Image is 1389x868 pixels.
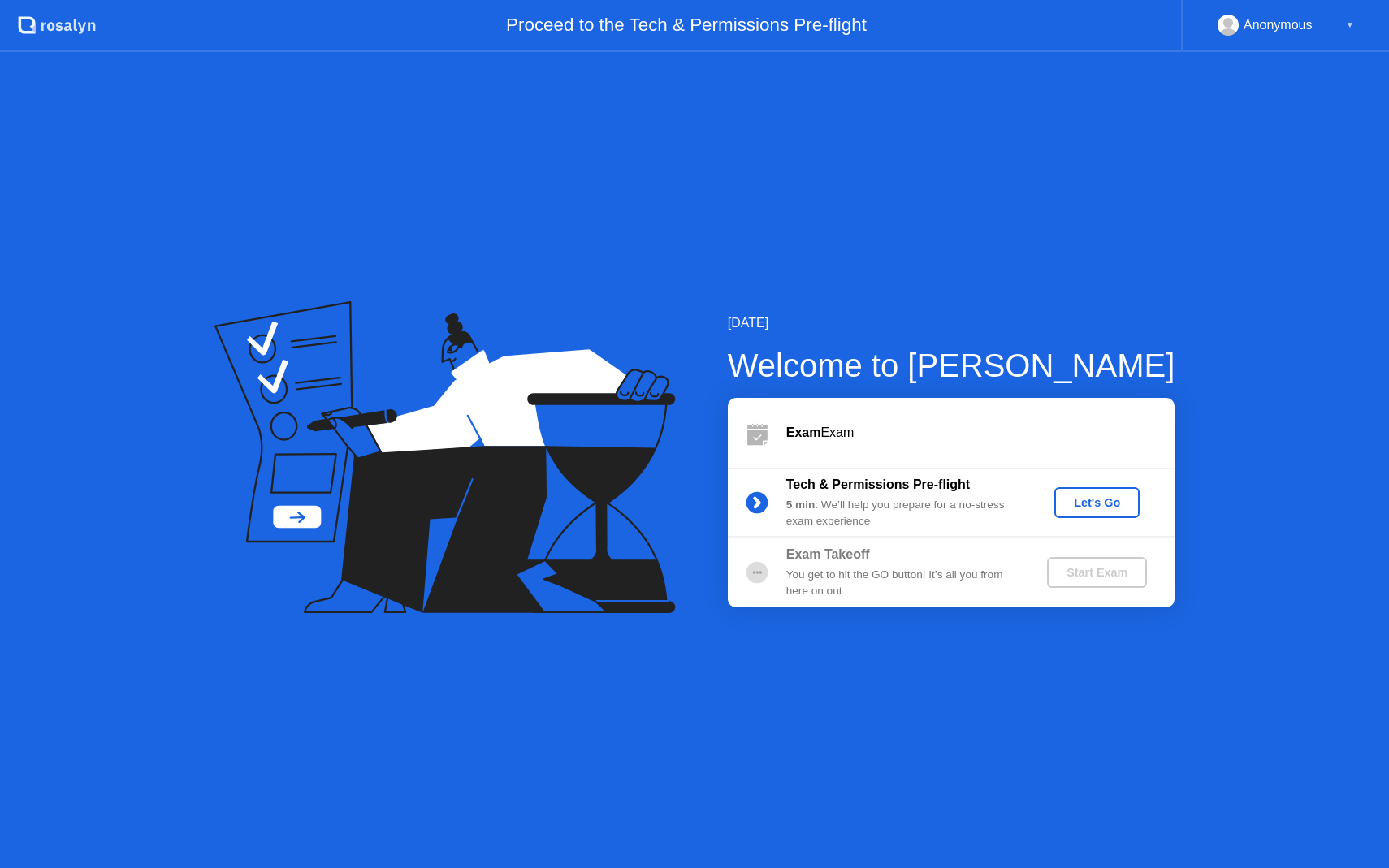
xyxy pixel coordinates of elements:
[1054,566,1140,579] div: Start Exam
[1047,557,1147,588] button: Start Exam
[1061,496,1133,509] div: Let's Go
[1346,15,1354,36] div: ▼
[786,497,1020,530] div: : We’ll help you prepare for a no-stress exam experience
[1054,487,1140,518] button: Let's Go
[786,477,970,491] b: Tech & Permissions Pre-flight
[1244,15,1313,36] div: Anonymous
[786,499,816,511] b: 5 min
[786,423,1175,443] div: Exam
[786,425,821,439] b: Exam
[728,313,1175,333] div: [DATE]
[786,547,870,561] b: Exam Takeoff
[728,341,1175,390] div: Welcome to [PERSON_NAME]
[786,567,1020,600] div: You get to hit the GO button! It’s all you from here on out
